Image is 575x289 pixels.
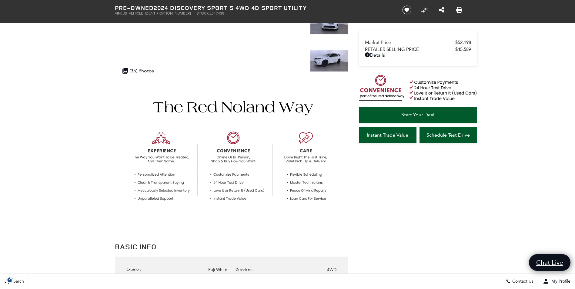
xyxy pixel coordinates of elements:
div: Drivetrain: [236,267,257,272]
a: Schedule Test Drive [420,127,477,143]
img: Used 2024 Fuji White Land Rover S image 4 [310,50,348,72]
a: Start Your Deal [359,107,477,123]
a: Print this Pre-Owned 2024 Discovery Sport S 4WD 4D Sport Utility [456,6,462,14]
span: Fuji White [208,267,227,272]
strong: Pre-Owned [115,4,154,12]
a: Retailer Selling Price $45,589 [365,47,471,52]
span: Contact Us [511,279,533,284]
a: Chat Live [529,254,570,271]
button: Open user profile menu [538,274,575,289]
h1: 2024 Discovery Sport S 4WD 4D Sport Utility [115,5,392,11]
a: Share this Pre-Owned 2024 Discovery Sport S 4WD 4D Sport Utility [439,6,444,14]
span: L347438 [210,11,224,15]
span: $45,589 [455,47,471,52]
a: Instant Trade Value [359,127,416,143]
button: Compare Vehicle [420,5,429,15]
div: Exterior: [126,267,144,272]
div: (35) Photos [119,65,157,77]
span: $52,198 [455,40,471,45]
span: Chat Live [533,258,566,267]
span: My Profile [549,279,570,284]
span: VIN: [115,11,122,15]
span: 4WD [327,267,336,272]
a: Details [365,52,471,58]
img: Opt-Out Icon [3,277,17,283]
span: Schedule Test Drive [426,132,470,138]
span: Start Your Deal [401,112,434,118]
span: [US_VEHICLE_IDENTIFICATION_NUMBER] [122,11,191,15]
span: Instant Trade Value [367,132,408,138]
a: Market Price $52,198 [365,40,471,45]
span: Market Price [365,40,455,45]
button: Save vehicle [400,5,413,15]
h2: Basic Info [115,241,348,252]
span: Stock: [197,11,210,15]
img: Used 2024 Fuji White Land Rover S image 3 [310,13,348,35]
span: Retailer Selling Price [365,47,455,52]
section: Click to Open Cookie Consent Modal [3,277,17,283]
